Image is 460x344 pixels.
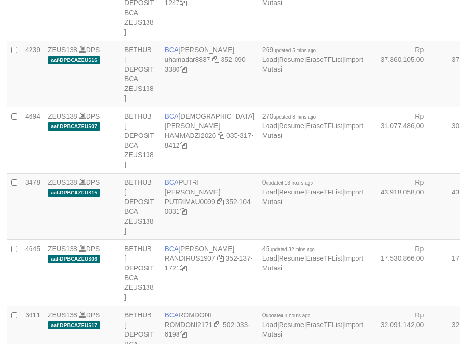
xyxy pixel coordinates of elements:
span: updated 32 mins ago [269,247,314,252]
a: Import Mutasi [262,56,363,73]
td: DPS [44,107,120,173]
a: Import Mutasi [262,188,363,206]
span: BCA [164,311,178,319]
a: Import Mutasi [262,122,363,139]
a: Import Mutasi [262,321,363,338]
a: EraseTFList [306,122,342,130]
td: PUTRI [PERSON_NAME] 352-104-0031 [161,173,258,239]
td: [PERSON_NAME] 352-090-3380 [161,41,258,107]
a: uhamadar8837 [164,56,210,63]
span: aaf-DPBCAZEUS15 [48,189,100,197]
span: aaf-DPBCAZEUS07 [48,122,100,131]
a: EraseTFList [306,56,342,63]
td: 4645 [21,239,44,306]
td: Rp 17.530.866,00 [367,239,438,306]
a: ZEUS138 [48,46,77,54]
span: aaf-DPBCAZEUS16 [48,56,100,64]
span: 0 [262,179,313,186]
a: Load [262,188,277,196]
td: DPS [44,41,120,107]
td: 3478 [21,173,44,239]
span: updated 5 mins ago [273,48,316,53]
a: HAMMADZI2026 [164,132,216,139]
a: ROMDONI2171 [164,321,212,329]
a: EraseTFList [306,254,342,262]
td: BETHUB [ DEPOSIT BCA ZEUS138 ] [120,41,161,107]
a: ZEUS138 [48,179,77,186]
span: 270 [262,112,316,120]
a: PUTRIMAU0099 [164,198,215,206]
a: Resume [279,254,304,262]
td: DPS [44,173,120,239]
span: 269 [262,46,316,54]
td: BETHUB [ DEPOSIT BCA ZEUS138 ] [120,107,161,173]
a: Load [262,56,277,63]
span: aaf-DPBCAZEUS06 [48,255,100,263]
a: Resume [279,56,304,63]
span: | | | [262,112,363,139]
a: Import Mutasi [262,254,363,272]
a: RANDIRUS1907 [164,254,215,262]
span: | | | [262,179,363,206]
span: updated 8 mins ago [273,114,316,120]
span: 0 [262,311,311,319]
td: 4694 [21,107,44,173]
td: [DEMOGRAPHIC_DATA][PERSON_NAME] 035-317-8412 [161,107,258,173]
td: Rp 37.360.105,00 [367,41,438,107]
a: EraseTFList [306,188,342,196]
a: Resume [279,188,304,196]
td: BETHUB [ DEPOSIT BCA ZEUS138 ] [120,173,161,239]
td: 4239 [21,41,44,107]
span: | | | [262,46,363,73]
a: Resume [279,321,304,329]
td: Rp 43.918.058,00 [367,173,438,239]
a: ZEUS138 [48,311,77,319]
span: 45 [262,245,315,253]
span: aaf-DPBCAZEUS17 [48,321,100,329]
a: EraseTFList [306,321,342,329]
span: BCA [164,46,178,54]
a: Resume [279,122,304,130]
td: DPS [44,239,120,306]
span: updated 8 hours ago [266,313,311,318]
td: BETHUB [ DEPOSIT BCA ZEUS138 ] [120,239,161,306]
a: Load [262,122,277,130]
a: Load [262,321,277,329]
a: ZEUS138 [48,112,77,120]
a: Load [262,254,277,262]
span: | | | [262,311,363,338]
a: ZEUS138 [48,245,77,253]
td: [PERSON_NAME] 352-137-1721 [161,239,258,306]
td: Rp 31.077.486,00 [367,107,438,173]
span: | | | [262,245,363,272]
span: BCA [164,112,178,120]
span: updated 13 hours ago [266,180,313,186]
span: BCA [164,179,178,186]
span: BCA [164,245,178,253]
